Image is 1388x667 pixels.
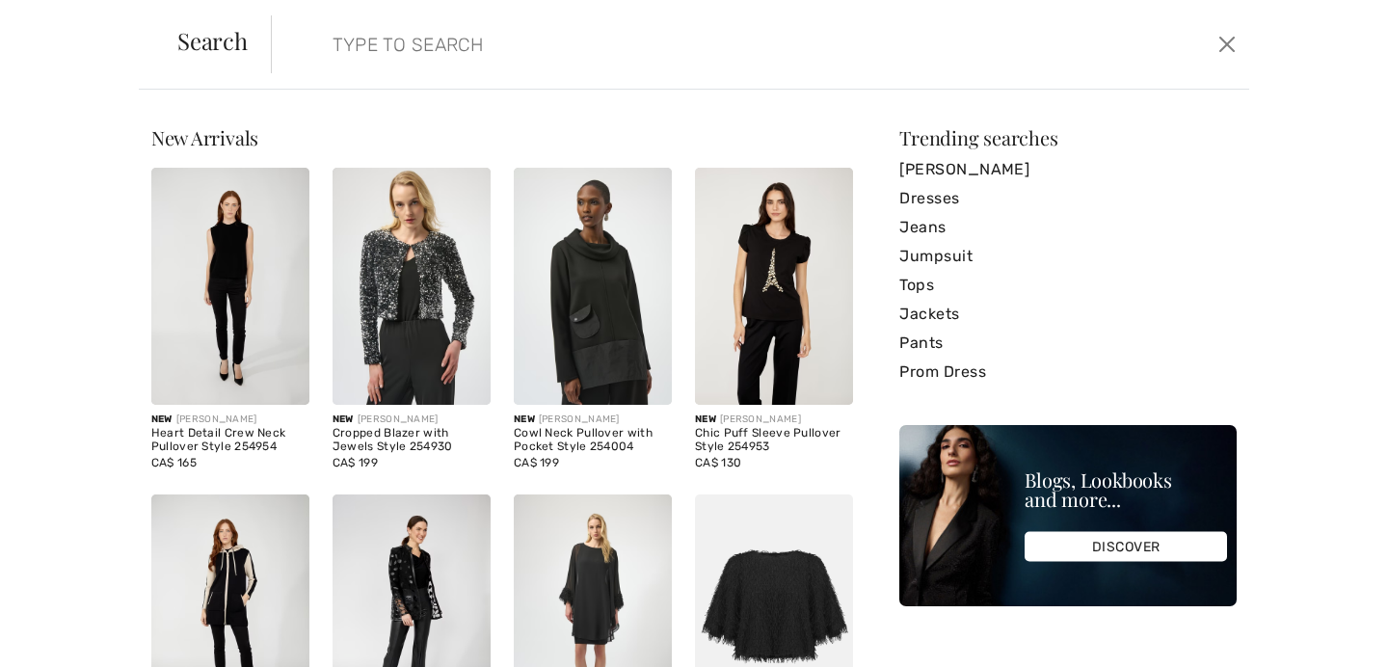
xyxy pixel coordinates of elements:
[177,29,248,52] span: Search
[333,427,491,454] div: Cropped Blazer with Jewels Style 254930
[899,425,1237,606] img: Blogs, Lookbooks and more...
[333,414,354,425] span: New
[899,329,1237,358] a: Pants
[514,456,559,469] span: CA$ 199
[514,168,672,405] img: Cowl Neck Pullover with Pocket Style 254004. Black
[333,413,491,427] div: [PERSON_NAME]
[151,427,309,454] div: Heart Detail Crew Neck Pullover Style 254954
[44,13,84,31] span: Help
[899,184,1237,213] a: Dresses
[151,168,309,405] img: Heart Detail Crew Neck Pullover Style 254954. Black
[899,300,1237,329] a: Jackets
[151,456,197,469] span: CA$ 165
[695,414,716,425] span: New
[899,155,1237,184] a: [PERSON_NAME]
[1025,532,1227,562] div: DISCOVER
[151,414,173,425] span: New
[151,124,258,150] span: New Arrivals
[1213,29,1241,60] button: Close
[899,271,1237,300] a: Tops
[695,413,853,427] div: [PERSON_NAME]
[695,168,853,405] img: Chic Puff Sleeve Pullover Style 254953. Black
[333,456,378,469] span: CA$ 199
[695,427,853,454] div: Chic Puff Sleeve Pullover Style 254953
[899,213,1237,242] a: Jeans
[899,358,1237,387] a: Prom Dress
[1025,470,1227,509] div: Blogs, Lookbooks and more...
[514,414,535,425] span: New
[514,413,672,427] div: [PERSON_NAME]
[151,413,309,427] div: [PERSON_NAME]
[695,456,741,469] span: CA$ 130
[318,15,989,73] input: TYPE TO SEARCH
[514,427,672,454] div: Cowl Neck Pullover with Pocket Style 254004
[899,128,1237,147] div: Trending searches
[899,242,1237,271] a: Jumpsuit
[333,168,491,405] img: Cropped Blazer with Jewels Style 254930. Black/Silver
